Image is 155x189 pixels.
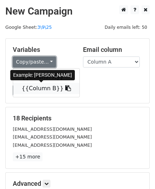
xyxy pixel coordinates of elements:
a: Daily emails left: 50 [102,25,150,30]
h5: 18 Recipients [13,114,142,122]
small: Google Sheet: [5,25,52,30]
a: +15 more [13,152,43,161]
h5: Variables [13,46,72,54]
a: {{Column B}} [13,83,79,94]
small: [EMAIL_ADDRESS][DOMAIN_NAME] [13,142,92,148]
small: [EMAIL_ADDRESS][DOMAIN_NAME] [13,126,92,132]
span: Daily emails left: 50 [102,23,150,31]
iframe: Chat Widget [120,155,155,189]
h2: New Campaign [5,5,150,17]
h5: Email column [83,46,143,54]
h5: Advanced [13,180,142,188]
a: 3\9\25 [37,25,52,30]
small: [EMAIL_ADDRESS][DOMAIN_NAME] [13,134,92,140]
div: Example: [PERSON_NAME] [10,70,75,80]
